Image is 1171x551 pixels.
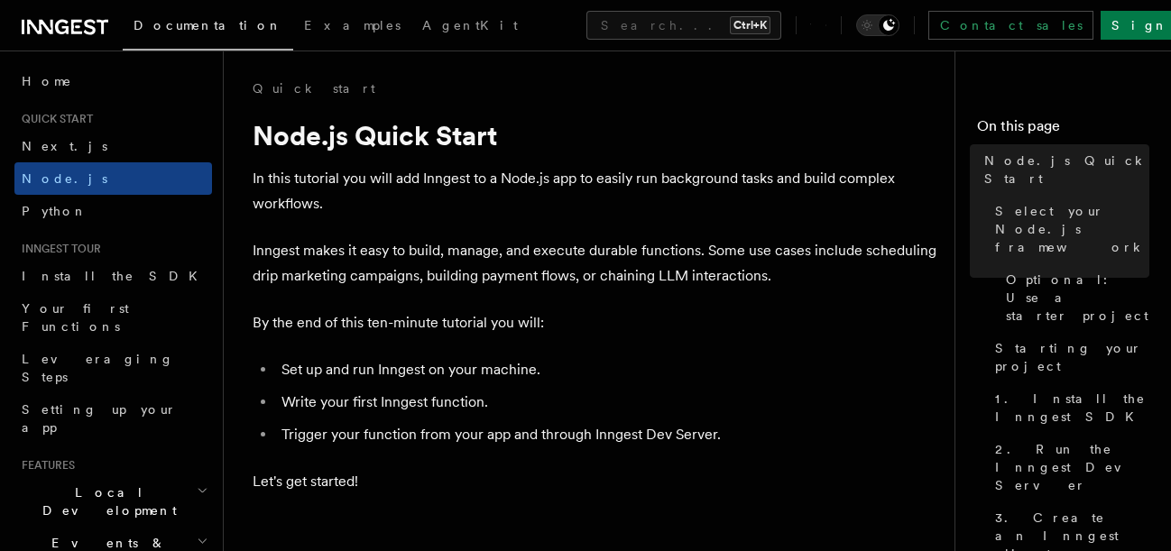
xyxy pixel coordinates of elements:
[984,152,1149,188] span: Node.js Quick Start
[14,483,197,519] span: Local Development
[22,352,174,384] span: Leveraging Steps
[14,242,101,256] span: Inngest tour
[253,310,940,335] p: By the end of this ten-minute tutorial you will:
[304,18,401,32] span: Examples
[1006,271,1149,325] span: Optional: Use a starter project
[14,65,212,97] a: Home
[276,390,940,415] li: Write your first Inngest function.
[14,343,212,393] a: Leveraging Steps
[14,162,212,195] a: Node.js
[977,144,1149,195] a: Node.js Quick Start
[856,14,899,36] button: Toggle dark mode
[995,440,1149,494] span: 2. Run the Inngest Dev Server
[253,79,375,97] a: Quick start
[928,11,1093,40] a: Contact sales
[22,204,88,218] span: Python
[995,339,1149,375] span: Starting your project
[22,301,129,334] span: Your first Functions
[988,332,1149,382] a: Starting your project
[14,112,93,126] span: Quick start
[253,119,940,152] h1: Node.js Quick Start
[14,393,212,444] a: Setting up your app
[422,18,518,32] span: AgentKit
[123,5,293,51] a: Documentation
[988,195,1149,263] a: Select your Node.js framework
[22,139,107,153] span: Next.js
[14,260,212,292] a: Install the SDK
[14,476,212,527] button: Local Development
[988,433,1149,501] a: 2. Run the Inngest Dev Server
[293,5,411,49] a: Examples
[411,5,529,49] a: AgentKit
[276,357,940,382] li: Set up and run Inngest on your machine.
[276,422,940,447] li: Trigger your function from your app and through Inngest Dev Server.
[22,171,107,186] span: Node.js
[22,402,177,435] span: Setting up your app
[586,11,781,40] button: Search...Ctrl+K
[999,263,1149,332] a: Optional: Use a starter project
[253,469,940,494] p: Let's get started!
[14,292,212,343] a: Your first Functions
[22,72,72,90] span: Home
[977,115,1149,144] h4: On this page
[22,269,208,283] span: Install the SDK
[14,130,212,162] a: Next.js
[730,16,770,34] kbd: Ctrl+K
[14,195,212,227] a: Python
[995,390,1149,426] span: 1. Install the Inngest SDK
[988,382,1149,433] a: 1. Install the Inngest SDK
[995,202,1149,256] span: Select your Node.js framework
[253,238,940,289] p: Inngest makes it easy to build, manage, and execute durable functions. Some use cases include sch...
[134,18,282,32] span: Documentation
[14,458,75,473] span: Features
[253,166,940,216] p: In this tutorial you will add Inngest to a Node.js app to easily run background tasks and build c...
